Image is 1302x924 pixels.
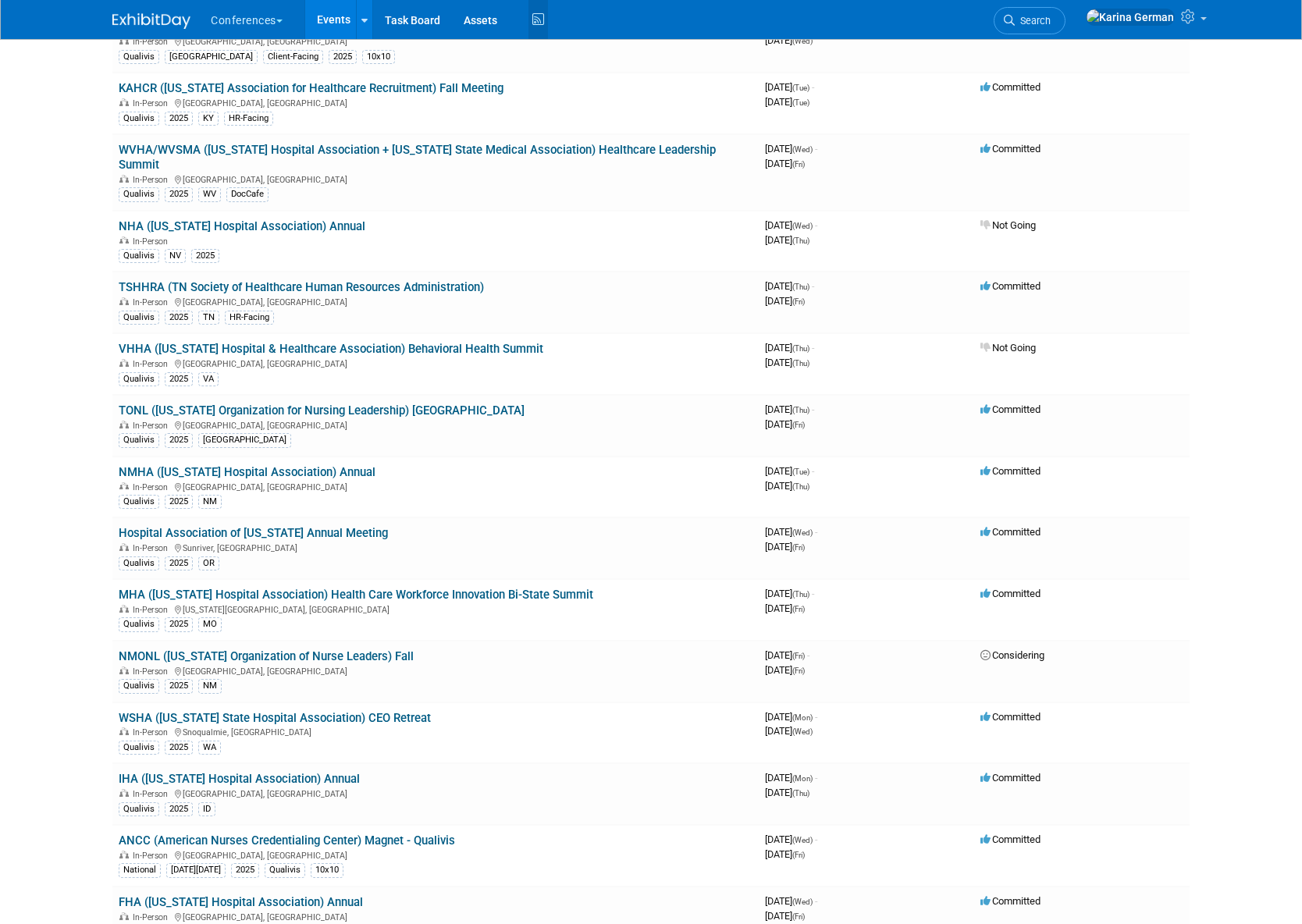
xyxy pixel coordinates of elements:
span: (Fri) [792,421,805,429]
span: [DATE] [765,649,809,661]
img: In-Person Event [119,98,129,106]
span: - [807,649,809,661]
span: - [815,711,817,723]
span: [DATE] [765,848,805,860]
div: Qualivis [119,249,159,263]
img: In-Person Event [119,236,129,244]
span: (Fri) [792,543,805,552]
span: (Wed) [792,836,813,844]
div: HR-Facing [224,112,273,126]
img: In-Person Event [119,789,129,797]
div: 2025 [231,863,259,877]
span: [DATE] [765,895,817,907]
span: Committed [980,711,1041,723]
span: In-Person [133,605,173,615]
span: (Fri) [792,666,805,675]
a: NMONL ([US_STATE] Organization of Nurse Leaders) Fall [119,649,414,663]
div: Qualivis [119,433,159,447]
div: 2025 [165,741,193,755]
span: - [812,403,814,415]
span: (Thu) [792,283,809,291]
span: Search [1015,15,1051,27]
span: (Fri) [792,297,805,306]
div: 10x10 [362,50,395,64]
span: In-Person [133,789,173,799]
span: [DATE] [765,81,814,93]
span: [DATE] [765,295,805,307]
span: Committed [980,81,1041,93]
span: [DATE] [765,158,805,169]
img: In-Person Event [119,482,129,490]
span: Not Going [980,219,1036,231]
a: Hospital Association of [US_STATE] Annual Meeting [119,526,388,540]
span: - [815,895,817,907]
span: (Thu) [792,789,809,798]
div: 2025 [165,679,193,693]
a: NMHA ([US_STATE] Hospital Association) Annual [119,465,375,479]
span: (Thu) [792,406,809,414]
span: [DATE] [765,541,805,553]
span: [DATE] [765,664,805,676]
div: NM [198,495,222,509]
div: KY [198,112,219,126]
div: 2025 [329,50,357,64]
span: (Wed) [792,145,813,154]
span: Committed [980,895,1041,907]
div: 2025 [165,311,193,325]
div: VA [198,372,219,386]
span: - [812,280,814,292]
div: 2025 [191,249,219,263]
div: [GEOGRAPHIC_DATA], [GEOGRAPHIC_DATA] [119,34,752,47]
span: - [815,833,817,845]
div: [GEOGRAPHIC_DATA], [GEOGRAPHIC_DATA] [119,357,752,369]
div: Qualivis [265,863,305,877]
div: Qualivis [119,112,159,126]
span: (Mon) [792,713,813,722]
span: (Wed) [792,727,813,736]
span: [DATE] [765,280,814,292]
span: - [812,588,814,599]
div: 2025 [165,617,193,631]
div: Snoqualmie, [GEOGRAPHIC_DATA] [119,725,752,737]
span: In-Person [133,359,173,369]
img: In-Person Event [119,359,129,367]
span: (Tue) [792,84,809,92]
div: OR [198,556,219,570]
span: [DATE] [765,725,813,737]
span: [DATE] [765,910,805,922]
div: [GEOGRAPHIC_DATA], [GEOGRAPHIC_DATA] [119,664,752,677]
div: Qualivis [119,187,159,201]
span: In-Person [133,482,173,492]
div: 2025 [165,187,193,201]
span: Committed [980,280,1041,292]
img: In-Person Event [119,727,129,735]
div: [GEOGRAPHIC_DATA], [GEOGRAPHIC_DATA] [119,480,752,492]
div: 2025 [165,433,193,447]
span: [DATE] [765,526,817,538]
div: [GEOGRAPHIC_DATA], [GEOGRAPHIC_DATA] [119,910,752,922]
div: Qualivis [119,741,159,755]
img: In-Person Event [119,37,129,44]
div: [GEOGRAPHIC_DATA], [GEOGRAPHIC_DATA] [119,418,752,431]
div: [DATE][DATE] [166,863,226,877]
span: - [812,342,814,354]
div: Client-Facing [263,50,323,64]
a: TONL ([US_STATE] Organization for Nursing Leadership) [GEOGRAPHIC_DATA] [119,403,525,418]
a: TSHHRA (TN Society of Healthcare Human Resources Administration) [119,280,484,294]
div: HR-Facing [225,311,274,325]
span: In-Person [133,98,173,108]
a: NHA ([US_STATE] Hospital Association) Annual [119,219,365,233]
div: Qualivis [119,802,159,816]
span: [DATE] [765,96,809,108]
span: In-Person [133,37,173,47]
div: [GEOGRAPHIC_DATA], [GEOGRAPHIC_DATA] [119,295,752,307]
span: [DATE] [765,833,817,845]
div: 2025 [165,802,193,816]
span: (Tue) [792,98,809,107]
div: [GEOGRAPHIC_DATA] [198,433,291,447]
span: - [815,143,817,155]
a: VHHA ([US_STATE] Hospital & Healthcare Association) Behavioral Health Summit [119,342,543,356]
img: In-Person Event [119,297,129,305]
div: National [119,863,161,877]
span: (Fri) [792,652,805,660]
